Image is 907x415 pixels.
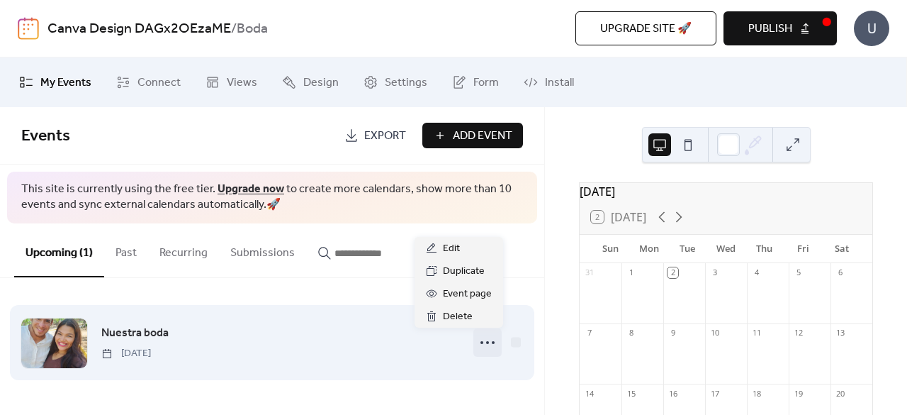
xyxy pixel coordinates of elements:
div: 12 [793,328,804,338]
div: 9 [667,328,678,338]
a: Views [195,63,268,101]
div: 4 [751,267,762,278]
div: Sun [591,235,629,263]
a: Install [513,63,585,101]
div: Mon [629,235,667,263]
a: Upgrade now [218,178,284,200]
button: Upcoming (1) [14,223,104,277]
span: Nuestra boda [101,325,169,342]
div: 19 [793,388,804,399]
button: Add Event [422,123,523,148]
img: logo [18,17,39,40]
div: Fri [784,235,822,263]
div: Thu [745,235,784,263]
a: Nuestra boda [101,324,169,343]
span: Events [21,121,70,152]
div: 31 [584,267,595,278]
div: 14 [584,388,595,399]
div: 1 [626,267,636,278]
span: Add Event [453,128,512,145]
div: 3 [709,267,720,278]
a: Canva Design DAGx2OEzaME [47,16,231,43]
div: [DATE] [580,183,872,200]
span: Edit [443,240,460,258]
a: My Events [9,63,102,101]
div: Tue [668,235,706,263]
span: Views [227,74,257,92]
span: Export [364,128,406,145]
div: 13 [835,328,845,338]
div: 2 [667,267,678,278]
span: [DATE] [101,346,151,361]
div: 16 [667,388,678,399]
a: Form [441,63,509,101]
span: This site is currently using the free tier. to create more calendars, show more than 10 events an... [21,182,523,214]
span: Install [545,74,574,92]
div: 15 [626,388,636,399]
b: Boda [237,16,268,43]
span: Event page [443,286,492,303]
button: Submissions [219,223,306,276]
div: 7 [584,328,595,338]
div: 5 [793,267,804,278]
a: Export [334,123,417,148]
a: Settings [353,63,438,101]
span: My Events [40,74,91,92]
b: / [231,16,237,43]
div: 8 [626,328,636,338]
span: Form [473,74,499,92]
button: Upgrade site 🚀 [575,11,716,45]
div: 10 [709,328,720,338]
span: Duplicate [443,263,485,280]
button: Past [104,223,148,276]
span: Upgrade site 🚀 [600,21,692,38]
div: 6 [835,267,845,278]
div: 20 [835,388,845,399]
span: Design [303,74,339,92]
span: Publish [748,21,792,38]
a: Design [271,63,349,101]
div: 18 [751,388,762,399]
div: 11 [751,328,762,338]
div: 17 [709,388,720,399]
a: Connect [106,63,191,101]
button: Recurring [148,223,219,276]
div: Sat [823,235,861,263]
span: Settings [385,74,427,92]
button: Publish [723,11,837,45]
span: Connect [137,74,181,92]
span: Delete [443,309,473,326]
div: U [854,11,889,46]
div: Wed [706,235,745,263]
